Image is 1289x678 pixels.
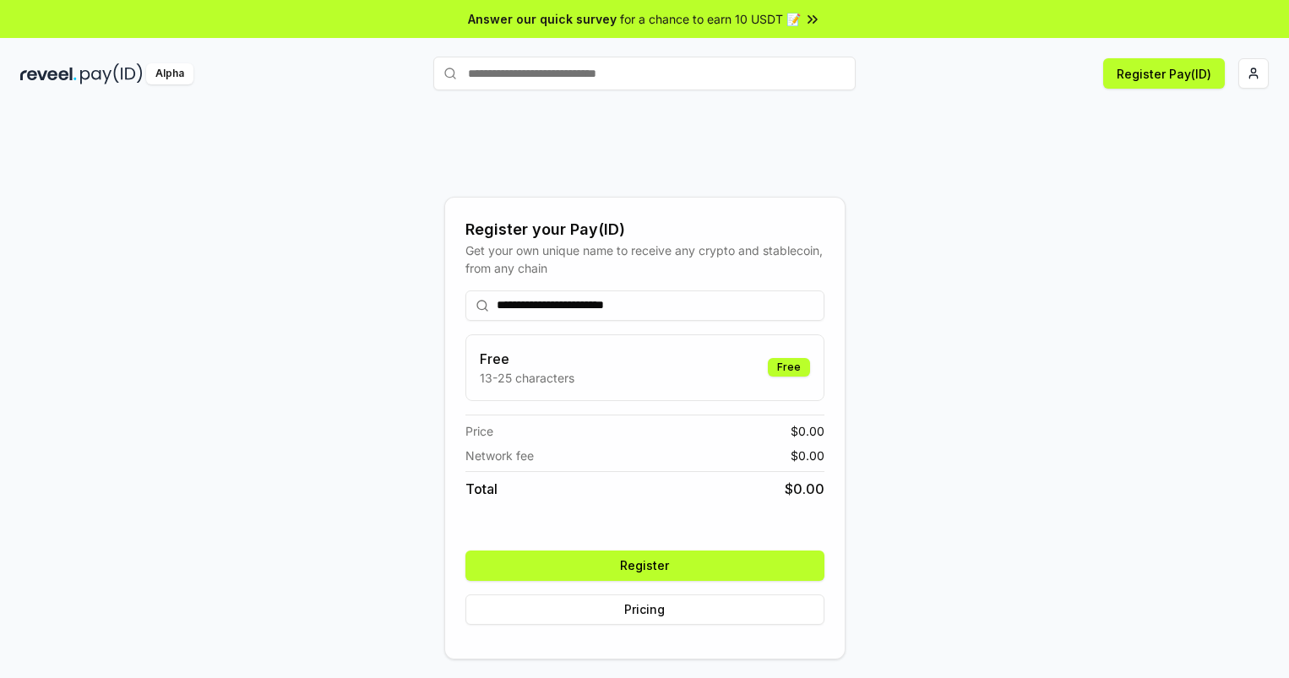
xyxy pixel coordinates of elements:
[620,10,801,28] span: for a chance to earn 10 USDT 📝
[465,594,824,625] button: Pricing
[480,369,574,387] p: 13-25 characters
[80,63,143,84] img: pay_id
[465,479,498,499] span: Total
[791,422,824,440] span: $ 0.00
[20,63,77,84] img: reveel_dark
[465,422,493,440] span: Price
[791,447,824,464] span: $ 0.00
[465,241,824,277] div: Get your own unique name to receive any crypto and stablecoin, from any chain
[1103,58,1225,89] button: Register Pay(ID)
[468,10,617,28] span: Answer our quick survey
[146,63,193,84] div: Alpha
[785,479,824,499] span: $ 0.00
[465,447,534,464] span: Network fee
[480,349,574,369] h3: Free
[465,218,824,241] div: Register your Pay(ID)
[465,551,824,581] button: Register
[768,358,810,377] div: Free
